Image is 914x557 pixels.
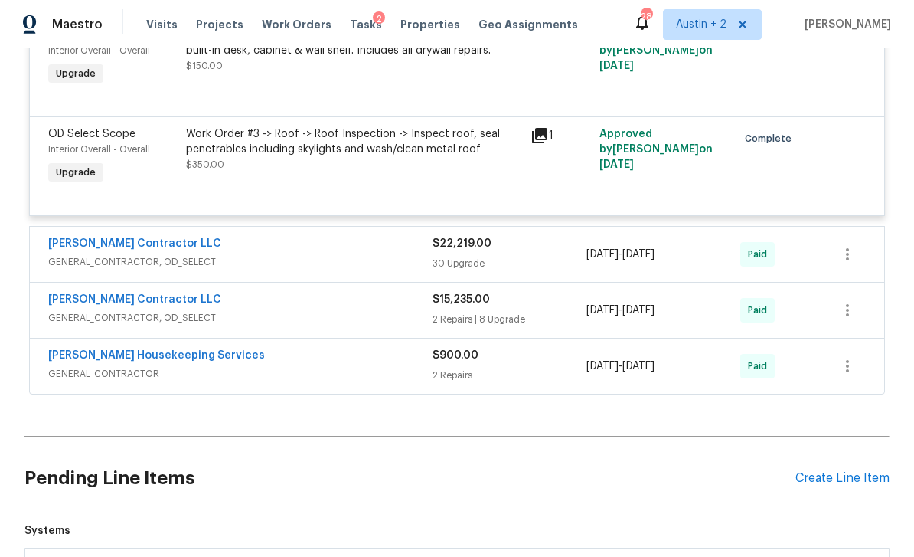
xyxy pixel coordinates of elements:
[622,249,654,260] span: [DATE]
[622,361,654,372] span: [DATE]
[50,66,102,81] span: Upgrade
[48,46,150,55] span: Interior Overall - Overall
[48,310,433,326] span: GENERAL_CONTRACTOR, OD_SELECT
[48,254,433,270] span: GENERAL_CONTRACTOR, OD_SELECT
[373,11,385,27] div: 2
[795,471,890,486] div: Create Line Item
[433,238,491,249] span: $22,219.00
[586,359,654,374] span: -
[599,61,634,71] span: [DATE]
[24,443,795,514] h2: Pending Line Items
[400,17,460,32] span: Properties
[48,350,265,361] a: [PERSON_NAME] Housekeeping Services
[433,312,586,327] div: 2 Repairs | 8 Upgrade
[433,256,586,271] div: 30 Upgrade
[599,30,713,71] span: Approved by [PERSON_NAME] on
[48,366,433,382] span: GENERAL_CONTRACTOR
[641,9,651,25] div: 28
[586,305,619,316] span: [DATE]
[586,303,654,318] span: -
[676,17,726,32] span: Austin + 2
[599,129,713,170] span: Approved by [PERSON_NAME] on
[262,17,331,32] span: Work Orders
[24,523,890,539] span: Systems
[48,129,135,139] span: OD Select Scope
[50,165,102,180] span: Upgrade
[748,247,773,262] span: Paid
[748,303,773,318] span: Paid
[186,61,223,70] span: $150.00
[745,131,798,146] span: Complete
[350,19,382,30] span: Tasks
[798,17,891,32] span: [PERSON_NAME]
[748,359,773,374] span: Paid
[622,305,654,316] span: [DATE]
[586,249,619,260] span: [DATE]
[196,17,243,32] span: Projects
[186,126,521,157] div: Work Order #3 -> Roof -> Roof Inspection -> Inspect roof, seal penetrables including skylights an...
[433,294,490,305] span: $15,235.00
[48,238,221,249] a: [PERSON_NAME] Contractor LLC
[478,17,578,32] span: Geo Assignments
[586,247,654,262] span: -
[433,368,586,383] div: 2 Repairs
[599,159,634,170] span: [DATE]
[530,126,590,145] div: 1
[146,17,178,32] span: Visits
[586,361,619,372] span: [DATE]
[433,350,478,361] span: $900.00
[52,17,103,32] span: Maestro
[48,294,221,305] a: [PERSON_NAME] Contractor LLC
[48,145,150,154] span: Interior Overall - Overall
[186,160,224,169] span: $350.00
